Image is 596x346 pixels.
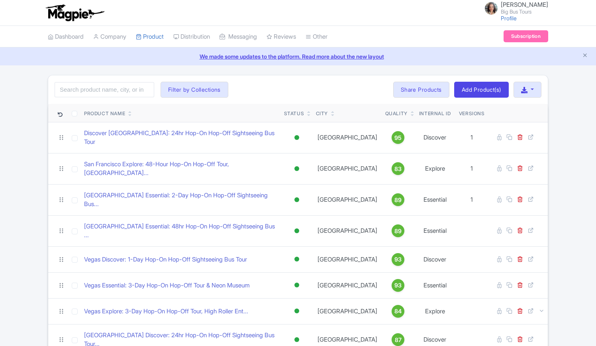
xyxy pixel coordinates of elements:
[485,2,498,15] img: jfp7o2nd6rbrsspqilhl.jpg
[414,215,456,246] td: Essential
[267,26,296,48] a: Reviews
[293,132,301,144] div: Active
[84,110,125,117] div: Product Name
[414,246,456,272] td: Discover
[504,30,548,42] a: Subscription
[84,191,278,209] a: [GEOGRAPHIC_DATA] Essential: 2-Day Hop-On Hop-Off Sightseeing Bus...
[293,254,301,265] div: Active
[161,82,228,98] button: Filter by Collections
[48,26,84,48] a: Dashboard
[394,196,402,204] span: 89
[394,165,402,173] span: 83
[313,122,382,153] td: [GEOGRAPHIC_DATA]
[471,134,473,141] span: 1
[293,225,301,237] div: Active
[313,184,382,215] td: [GEOGRAPHIC_DATA]
[501,1,548,8] span: [PERSON_NAME]
[385,224,411,237] a: 89
[306,26,327,48] a: Other
[313,215,382,246] td: [GEOGRAPHIC_DATA]
[84,281,250,290] a: Vegas Essential: 3-Day Hop-On Hop-Off Tour & Neon Museum
[316,110,328,117] div: City
[84,307,248,316] a: Vegas Explore: 3-Day Hop-On Hop-Off Tour, High Roller Ent...
[394,307,402,316] span: 84
[454,82,509,98] a: Add Product(s)
[313,153,382,184] td: [GEOGRAPHIC_DATA]
[293,279,301,291] div: Active
[293,163,301,175] div: Active
[55,82,154,97] input: Search product name, city, or interal id
[480,2,548,14] a: [PERSON_NAME] Big Bus Tours
[414,298,456,324] td: Explore
[385,131,411,144] a: 95
[393,82,449,98] a: Share Products
[501,9,548,14] small: Big Bus Tours
[293,305,301,317] div: Active
[313,272,382,298] td: [GEOGRAPHIC_DATA]
[385,333,411,346] a: 87
[501,15,517,22] a: Profile
[385,305,411,318] a: 84
[284,110,304,117] div: Status
[456,104,488,122] th: Versions
[385,279,411,292] a: 93
[385,253,411,266] a: 93
[84,129,278,147] a: Discover [GEOGRAPHIC_DATA]: 24hr Hop-On Hop-Off Sightseeing Bus Tour
[93,26,126,48] a: Company
[414,122,456,153] td: Discover
[394,227,402,236] span: 89
[414,153,456,184] td: Explore
[84,160,278,178] a: San Francisco Explore: 48-Hour Hop-On Hop-Off Tour, [GEOGRAPHIC_DATA]...
[173,26,210,48] a: Distribution
[385,193,411,206] a: 89
[220,26,257,48] a: Messaging
[414,104,456,122] th: Internal ID
[84,222,278,240] a: [GEOGRAPHIC_DATA] Essential: 48hr Hop-On Hop-Off Sightseeing Bus ...
[395,336,402,344] span: 87
[394,255,402,264] span: 93
[84,255,247,264] a: Vegas Discover: 1-Day Hop-On Hop-Off Sightseeing Bus Tour
[293,334,301,346] div: Active
[414,184,456,215] td: Essential
[313,246,382,272] td: [GEOGRAPHIC_DATA]
[313,298,382,324] td: [GEOGRAPHIC_DATA]
[5,52,591,61] a: We made some updates to the platform. Read more about the new layout
[136,26,164,48] a: Product
[471,196,473,203] span: 1
[44,4,106,22] img: logo-ab69f6fb50320c5b225c76a69d11143b.png
[394,134,402,142] span: 95
[582,51,588,61] button: Close announcement
[293,194,301,206] div: Active
[414,272,456,298] td: Essential
[385,162,411,175] a: 83
[394,281,402,290] span: 93
[471,165,473,172] span: 1
[385,110,408,117] div: Quality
